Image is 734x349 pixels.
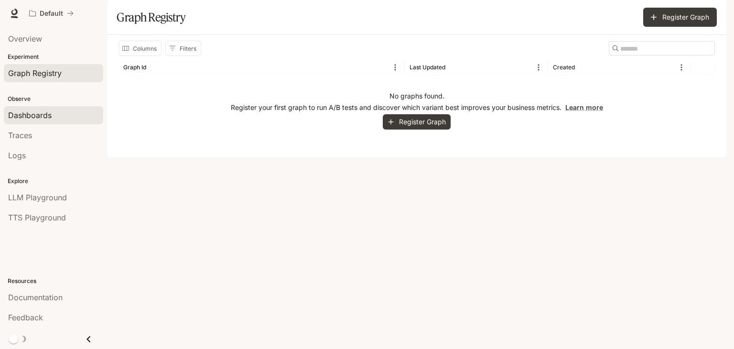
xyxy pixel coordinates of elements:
button: Select columns [119,41,162,56]
a: Learn more [565,103,603,111]
div: Graph Id [123,64,146,71]
button: Menu [388,60,402,75]
p: No graphs found. [389,91,444,101]
button: Sort [446,60,461,75]
button: Menu [674,60,689,75]
p: Register your first graph to run A/B tests and discover which variant best improves your business... [231,103,603,112]
button: Sort [147,60,162,75]
button: Register Graph [643,8,717,27]
button: Menu [531,60,546,75]
button: All workspaces [25,4,78,23]
div: Last Updated [410,64,445,71]
div: Search [609,41,715,55]
button: Register Graph [383,114,451,130]
button: Sort [576,60,590,75]
p: Default [40,10,63,18]
div: Created [553,64,575,71]
h1: Graph Registry [117,8,185,27]
button: Show filters [165,41,201,56]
